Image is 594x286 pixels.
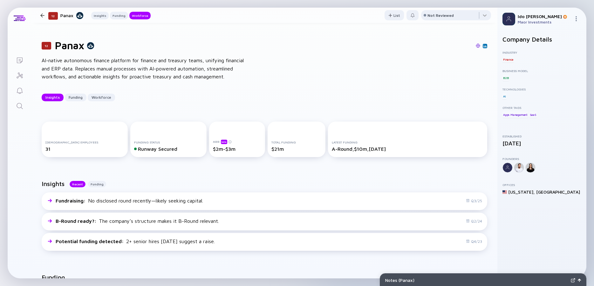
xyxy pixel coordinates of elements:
[502,106,581,110] div: Other Tags
[574,16,579,21] img: Menu
[45,140,124,144] div: [DEMOGRAPHIC_DATA] Employees
[502,56,514,63] div: Finance
[536,189,580,195] div: [GEOGRAPHIC_DATA]
[502,134,581,138] div: Established
[8,98,31,113] a: Search
[8,83,31,98] a: Reminders
[271,146,322,152] div: $21m
[45,146,124,152] div: 31
[502,140,581,147] div: [DATE]
[332,140,483,144] div: Latest Funding
[271,140,322,144] div: Total Funding
[502,190,507,194] img: United States Flag
[42,180,65,187] h2: Insights
[134,146,203,152] div: Runway Secured
[129,12,151,19] button: Workforce
[56,198,87,203] span: Fundraising :
[502,75,509,81] div: B2B
[385,277,568,283] div: Notes ( Panax )
[56,238,125,244] span: Potential funding detected :
[476,43,480,48] img: Panax Website
[56,238,215,244] div: 2+ senior hires [DATE] suggest a raise.
[8,52,31,67] a: Lists
[91,12,109,19] button: Insights
[502,13,515,25] img: Profile Picture
[88,181,106,187] button: Funding
[508,189,535,195] div: [US_STATE] ,
[48,12,58,20] div: 12
[213,139,261,144] div: ARR
[385,10,404,20] button: List
[55,39,84,51] h1: Panax
[332,146,483,152] div: A-Round, $10m, [DATE]
[42,274,65,281] h2: Funding
[502,36,581,43] h2: Company Details
[8,67,31,83] a: Investor Map
[42,94,64,101] button: Insights
[221,140,227,144] div: beta
[88,92,115,102] div: Workforce
[65,94,86,101] button: Funding
[518,20,571,24] div: Maor Investments
[134,140,203,144] div: Funding Status
[88,94,115,101] button: Workforce
[42,57,245,81] div: AI-native autonomous finance platform for finance and treasury teams, unifying financial and ERP ...
[502,69,581,73] div: Business Model
[502,111,528,118] div: Apps Management
[427,13,454,18] div: Not Reviewed
[70,181,85,187] button: Recent
[502,87,581,91] div: Technologies
[110,12,128,19] button: Funding
[518,14,571,19] div: Ido [PERSON_NAME]
[213,146,261,152] div: $2m-$3m
[60,11,84,19] div: Panax
[571,278,575,283] img: Expand Notes
[502,157,581,161] div: Founders
[466,239,482,244] div: Q4/23
[502,50,581,54] div: Industry
[483,44,487,48] img: Panax Linkedin Page
[65,92,86,102] div: Funding
[56,218,219,224] div: The company’s structure makes it B-Round relevant.
[578,279,581,282] img: Open Notes
[466,219,482,223] div: Q2/24
[42,92,64,102] div: Insights
[466,198,482,203] div: Q3/25
[56,198,203,203] div: No disclosed round recently—likely seeking capital.
[502,183,581,187] div: Offices
[56,218,98,224] span: B-Round ready? :
[529,111,537,118] div: SaaS
[502,93,507,99] div: AI
[42,42,51,50] div: 12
